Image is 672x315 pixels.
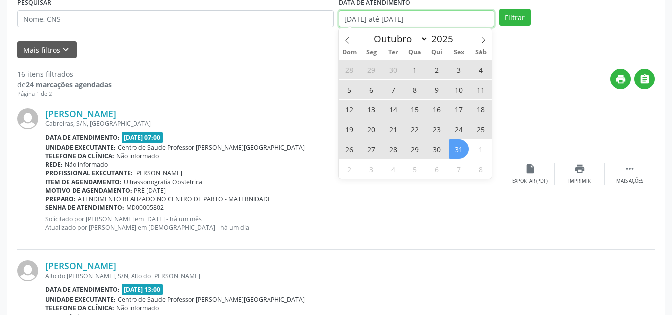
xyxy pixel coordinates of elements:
[568,178,591,185] div: Imprimir
[122,284,163,295] span: [DATE] 13:00
[471,100,491,119] span: Outubro 18, 2025
[384,80,403,99] span: Outubro 7, 2025
[405,80,425,99] span: Outubro 8, 2025
[45,295,116,304] b: Unidade executante:
[134,186,166,195] span: PRÉ [DATE]
[427,60,447,79] span: Outubro 2, 2025
[45,260,116,271] a: [PERSON_NAME]
[405,60,425,79] span: Outubro 1, 2025
[471,80,491,99] span: Outubro 11, 2025
[610,69,631,89] button: print
[362,159,381,179] span: Novembro 3, 2025
[525,163,536,174] i: insert_drive_file
[118,295,305,304] span: Centro de Saude Professor [PERSON_NAME][GEOGRAPHIC_DATA]
[362,139,381,159] span: Outubro 27, 2025
[340,80,359,99] span: Outubro 5, 2025
[404,49,426,56] span: Qua
[78,195,271,203] span: ATENDIMENTO REALIZADO NO CENTRO DE PARTO - MATERNIDADE
[45,195,76,203] b: Preparo:
[427,100,447,119] span: Outubro 16, 2025
[574,163,585,174] i: print
[17,41,77,59] button: Mais filtroskeyboard_arrow_down
[340,100,359,119] span: Outubro 12, 2025
[405,159,425,179] span: Novembro 5, 2025
[17,108,38,129] img: img
[340,60,359,79] span: Setembro 28, 2025
[405,139,425,159] span: Outubro 29, 2025
[17,69,112,79] div: 16 itens filtrados
[362,119,381,139] span: Outubro 20, 2025
[512,178,548,185] div: Exportar (PDF)
[45,143,116,152] b: Unidade executante:
[26,80,112,89] strong: 24 marcações agendadas
[45,186,132,195] b: Motivo de agendamento:
[17,260,38,281] img: img
[45,272,505,280] div: Alto do [PERSON_NAME], S/N, Alto do [PERSON_NAME]
[17,90,112,98] div: Página 1 de 2
[470,49,492,56] span: Sáb
[449,80,469,99] span: Outubro 10, 2025
[426,49,448,56] span: Qui
[60,44,71,55] i: keyboard_arrow_down
[449,159,469,179] span: Novembro 7, 2025
[634,69,655,89] button: 
[427,119,447,139] span: Outubro 23, 2025
[17,79,112,90] div: de
[362,80,381,99] span: Outubro 6, 2025
[427,159,447,179] span: Novembro 6, 2025
[116,304,159,312] span: Não informado
[471,60,491,79] span: Outubro 4, 2025
[405,100,425,119] span: Outubro 15, 2025
[448,49,470,56] span: Sex
[116,152,159,160] span: Não informado
[369,32,429,46] select: Month
[427,80,447,99] span: Outubro 9, 2025
[624,163,635,174] i: 
[616,178,643,185] div: Mais ações
[45,160,63,169] b: Rede:
[17,10,334,27] input: Nome, CNS
[471,119,491,139] span: Outubro 25, 2025
[124,178,202,186] span: Ultrassonografia Obstetrica
[122,132,163,143] span: [DATE] 07:00
[45,119,505,128] div: Cabreiras, S/N, [GEOGRAPHIC_DATA]
[45,304,114,312] b: Telefone da clínica:
[45,108,116,119] a: [PERSON_NAME]
[384,60,403,79] span: Setembro 30, 2025
[340,139,359,159] span: Outubro 26, 2025
[339,49,361,56] span: Dom
[45,203,124,211] b: Senha de atendimento:
[428,32,461,45] input: Year
[384,159,403,179] span: Novembro 4, 2025
[449,60,469,79] span: Outubro 3, 2025
[45,285,120,294] b: Data de atendimento:
[449,139,469,159] span: Outubro 31, 2025
[384,100,403,119] span: Outubro 14, 2025
[45,133,120,142] b: Data de atendimento:
[384,139,403,159] span: Outubro 28, 2025
[471,159,491,179] span: Novembro 8, 2025
[639,74,650,85] i: 
[65,160,108,169] span: Não informado
[45,152,114,160] b: Telefone da clínica:
[45,169,133,177] b: Profissional executante:
[449,100,469,119] span: Outubro 17, 2025
[126,203,164,211] span: MD00005802
[405,119,425,139] span: Outubro 22, 2025
[45,178,122,186] b: Item de agendamento:
[499,9,531,26] button: Filtrar
[339,10,494,27] input: Selecione um intervalo
[340,159,359,179] span: Novembro 2, 2025
[615,74,626,85] i: print
[134,169,182,177] span: [PERSON_NAME]
[471,139,491,159] span: Novembro 1, 2025
[118,143,305,152] span: Centro de Saude Professor [PERSON_NAME][GEOGRAPHIC_DATA]
[362,60,381,79] span: Setembro 29, 2025
[362,100,381,119] span: Outubro 13, 2025
[340,119,359,139] span: Outubro 19, 2025
[384,119,403,139] span: Outubro 21, 2025
[360,49,382,56] span: Seg
[449,119,469,139] span: Outubro 24, 2025
[382,49,404,56] span: Ter
[427,139,447,159] span: Outubro 30, 2025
